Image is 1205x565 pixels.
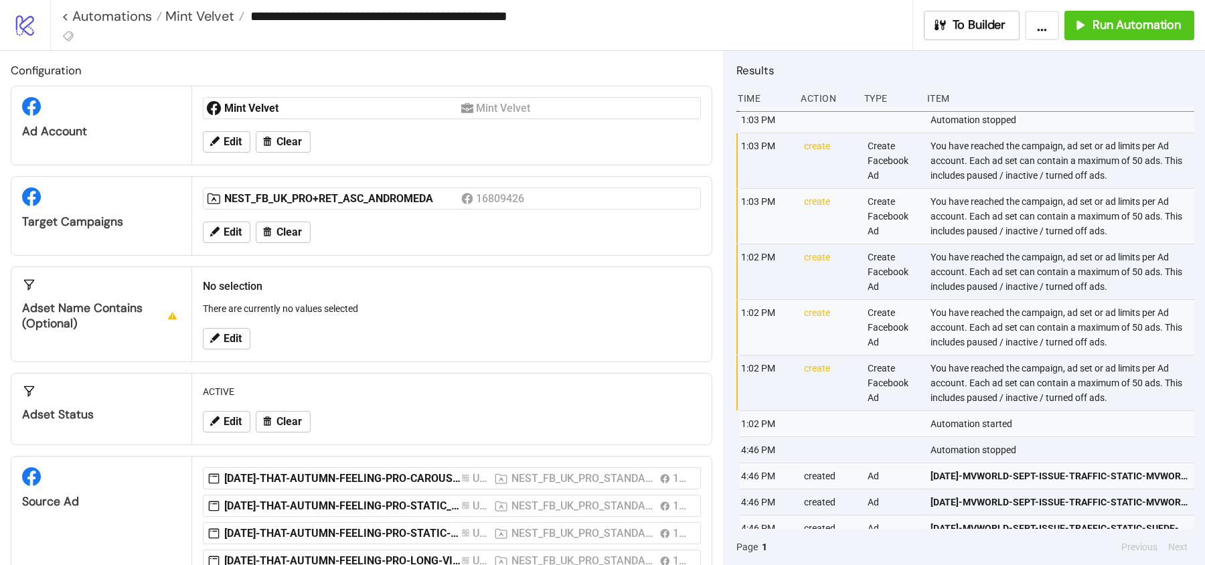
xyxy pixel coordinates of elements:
div: You have reached the campaign, ad set or ad limits per Ad account. Each ad set can contain a maxi... [929,300,1198,355]
div: Time [736,86,790,111]
button: Run Automation [1064,11,1194,40]
button: Clear [256,222,311,243]
div: Automation stopped [929,107,1198,133]
div: ACTIVE [197,379,706,404]
div: Action [799,86,853,111]
button: Next [1164,540,1192,554]
button: Edit [203,411,250,432]
div: You have reached the campaign, ad set or ad limits per Ad account. Each ad set can contain a maxi... [929,133,1198,188]
div: create [803,300,856,355]
div: 4:46 PM [740,463,793,489]
div: 1:02 PM [740,355,793,410]
div: Create Facebook Ad [866,300,920,355]
div: Adset Name contains (optional) [22,301,181,331]
div: Ad [866,489,920,515]
div: created [803,463,856,489]
span: Edit [224,226,242,238]
span: Mint Velvet [162,7,234,25]
div: Mint Velvet [224,101,461,116]
div: 4:46 PM [740,489,793,515]
div: Create Facebook Ad [866,133,920,188]
div: create [803,133,856,188]
div: NEST_FB_UK_PRO+RET_ASC_ANDROMEDA [224,191,461,206]
span: Clear [276,226,302,238]
button: Clear [256,411,311,432]
a: Mint Velvet [162,9,244,23]
div: 1:03 PM [740,189,793,244]
a: < Automations [62,9,162,23]
h2: Configuration [11,62,712,79]
div: 16809426 [476,190,528,207]
div: NEST_FB_UK_PRO_STANDARD_CONVERSION_CAMPAIGNBUILDER [511,470,655,487]
a: [DATE]-MVWORLD-SEPT-ISSUE-TRAFFIC-STATIC-SUEDE-ARTICLE_EN_IMG_SP_03092025_F_CC_SC24_None_BAU [931,515,1188,541]
div: UK : V10 [473,497,489,514]
div: You have reached the campaign, ad set or ad limits per Ad account. Each ad set can contain a maxi... [929,355,1198,410]
span: Clear [276,416,302,428]
div: [DATE]-THAT-AUTUMN-FEELING-PRO-STATIC_EN_IMG_NI_03092025_F_CC_SC24_None_BAU [224,499,461,513]
div: You have reached the campaign, ad set or ad limits per Ad account. Each ad set can contain a maxi... [929,189,1198,244]
div: 1:02 PM [740,244,793,299]
div: Automation stopped [929,437,1198,463]
div: Adset Status [22,407,181,422]
div: Type [863,86,916,111]
div: Source Ad [22,494,181,509]
div: Item [926,86,1194,111]
button: Previous [1117,540,1161,554]
div: create [803,189,856,244]
div: 16809426 [673,497,692,514]
span: Clear [276,136,302,148]
span: Page [736,540,758,554]
div: Target Campaigns [22,214,181,230]
div: create [803,355,856,410]
div: You have reached the campaign, ad set or ad limits per Ad account. Each ad set can contain a maxi... [929,244,1198,299]
span: Edit [224,416,242,428]
div: UK : V10 [473,470,489,487]
button: 1 [758,540,771,554]
p: There are currently no values selected [203,301,701,316]
h2: Results [736,62,1194,79]
button: Edit [203,222,250,243]
div: NEST_FB_UK_PRO_STANDARD_CONVERSION_CAMPAIGNBUILDER [511,497,655,514]
div: 16809426 [673,470,692,487]
span: To Builder [953,17,1006,33]
div: 1:02 PM [740,300,793,355]
div: Create Facebook Ad [866,244,920,299]
div: 1:02 PM [740,411,793,436]
button: ... [1025,11,1059,40]
a: [DATE]-MVWORLD-SEPT-ISSUE-TRAFFIC-STATIC-MVWORLD_EN_IMG_SP_03092025_F_CC_SC24_None_BAU [931,489,1188,515]
span: Run Automation [1093,17,1181,33]
button: Edit [203,131,250,153]
button: To Builder [924,11,1020,40]
div: create [803,244,856,299]
div: 4:46 PM [740,515,793,541]
div: Ad [866,515,920,541]
button: Clear [256,131,311,153]
span: [DATE]-MVWORLD-SEPT-ISSUE-TRAFFIC-STATIC-SUEDE-ARTICLE_EN_IMG_SP_03092025_F_CC_SC24_None_BAU [931,521,1188,536]
div: Create Facebook Ad [866,355,920,410]
div: [DATE]-THAT-AUTUMN-FEELING-PRO-STATIC-3_EN_IMG_NI_03092025_F_CC_SC24_None_BAU [224,526,461,541]
div: Mint Velvet [476,100,534,116]
div: 1:03 PM [740,133,793,188]
div: 16809426 [673,525,692,542]
div: Automation started [929,411,1198,436]
div: created [803,515,856,541]
div: created [803,489,856,515]
span: [DATE]-MVWORLD-SEPT-ISSUE-TRAFFIC-STATIC-MVWORLD_EN_IMG_SP_03092025_F_CC_SC24_None_BAU [931,495,1188,509]
span: Edit [224,136,242,148]
a: [DATE]-MVWORLD-SEPT-ISSUE-TRAFFIC-STATIC-MVWORLD_EN_IMG_SP_03092025_F_CC_SC24_None_BAU [931,463,1188,489]
h2: No selection [203,278,701,295]
div: NEST_FB_UK_PRO_STANDARD_CONVERSION_CAMPAIGNBUILDER [511,525,655,542]
div: 1:03 PM [740,107,793,133]
div: Create Facebook Ad [866,189,920,244]
span: Edit [224,333,242,345]
div: Ad Account [22,124,181,139]
div: UK : V10 [473,525,489,542]
div: [DATE]-THAT-AUTUMN-FEELING-PRO-CAROUSEL_EN_CAR_NI_03092025_F_CC_SC24_None_BAU [224,471,461,486]
span: [DATE]-MVWORLD-SEPT-ISSUE-TRAFFIC-STATIC-MVWORLD_EN_IMG_SP_03092025_F_CC_SC24_None_BAU [931,469,1188,483]
div: 4:46 PM [740,437,793,463]
button: Edit [203,328,250,349]
div: Ad [866,463,920,489]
